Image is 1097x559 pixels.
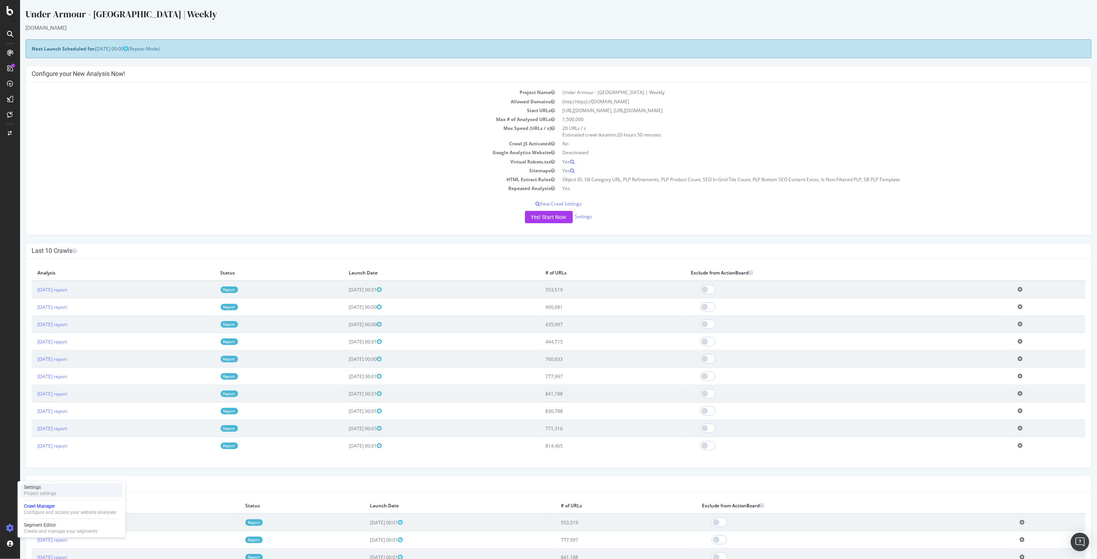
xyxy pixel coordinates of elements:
[75,45,108,52] span: [DATE] 00:00
[17,443,47,449] a: [DATE] report
[329,338,361,345] span: [DATE] 00:01
[520,402,665,420] td: 830,788
[12,88,538,97] td: Project Name
[17,321,47,328] a: [DATE] report
[555,213,572,220] a: Settings
[520,385,665,402] td: 841,188
[505,211,553,223] button: Yes! Start Now
[17,519,47,526] a: [DATE] report
[677,498,994,514] th: Exclude from ActionBoard
[195,265,323,281] th: Status
[17,408,47,414] a: [DATE] report
[17,391,47,397] a: [DATE] report
[12,157,538,166] td: Virtual Robots.txt
[12,97,538,106] td: Allowed Domains
[24,490,56,497] div: Project settings
[17,425,47,432] a: [DATE] report
[329,321,361,328] span: [DATE] 00:00
[24,503,116,509] div: Crawl Manager
[538,106,1065,115] td: [URL][DOMAIN_NAME], [URL][DOMAIN_NAME]
[201,304,218,310] a: Report
[17,373,47,380] a: [DATE] report
[520,298,665,316] td: 490,681
[201,356,218,362] a: Report
[520,265,665,281] th: # of URLs
[201,373,218,380] a: Report
[1071,533,1089,551] div: Open Intercom Messenger
[201,425,218,432] a: Report
[21,502,123,516] a: Crawl ManagerConfigure and access your website analyses
[201,286,218,293] a: Report
[329,443,361,449] span: [DATE] 00:01
[329,408,361,414] span: [DATE] 00:01
[12,247,1065,255] h4: Last 10 Crawls
[665,265,992,281] th: Exclude from ActionBoard
[538,115,1065,124] td: 1,500,000
[535,498,676,514] th: # of URLs
[12,45,75,52] strong: Next Launch Scheduled for:
[520,350,665,368] td: 760,633
[538,124,1065,139] td: 20 URLs / s Estimated crawl duration:
[21,483,123,497] a: SettingsProject settings
[12,148,538,157] td: Google Analytics Website
[17,304,47,310] a: [DATE] report
[12,115,538,124] td: Max # of Analysed URLs
[12,200,1065,207] p: View Crawl Settings
[24,528,97,534] div: Create and manage your segments
[219,498,344,514] th: Status
[225,537,243,543] a: Report
[12,498,219,514] th: Analysis
[12,124,538,139] td: Max Speed (URLs / s)
[520,437,665,455] td: 814,465
[520,368,665,385] td: 777,997
[538,97,1065,106] td: (http|https)://[DOMAIN_NAME]
[201,338,218,345] a: Report
[21,521,123,535] a: Segment EditorCreate and manage your segments
[329,373,361,380] span: [DATE] 00:01
[17,537,47,543] a: [DATE] report
[201,391,218,397] a: Report
[538,148,1065,157] td: Deactivated
[520,420,665,437] td: 771,316
[350,537,383,543] span: [DATE] 00:01
[17,356,47,362] a: [DATE] report
[538,88,1065,97] td: Under Armour - [GEOGRAPHIC_DATA] | Weekly
[12,139,538,148] td: Crawl JS Activated
[17,338,47,345] a: [DATE] report
[535,531,676,549] td: 777,997
[538,166,1065,175] td: Yes
[5,8,1072,24] div: Under Armour - [GEOGRAPHIC_DATA] | Weekly
[597,131,641,138] span: 20 hours 50 minutes
[24,509,116,515] div: Configure and access your website analyses
[329,286,361,293] span: [DATE] 00:01
[201,443,218,449] a: Report
[329,304,361,310] span: [DATE] 00:00
[12,175,538,184] td: HTML Extract Rules
[201,408,218,414] a: Report
[344,498,535,514] th: Launch Date
[5,39,1072,58] div: (Repeat Mode)
[329,356,361,362] span: [DATE] 00:00
[12,184,538,193] td: Repeated Analysis
[329,425,361,432] span: [DATE] 00:01
[323,265,520,281] th: Launch Date
[538,157,1065,166] td: Yes
[12,70,1065,78] h4: Configure your New Analysis Now!
[24,522,97,528] div: Segment Editor
[535,514,676,531] td: 553,519
[520,316,665,333] td: 435,997
[538,139,1065,148] td: No
[12,480,1065,488] h4: Crawl History
[520,333,665,350] td: 444,715
[520,281,665,298] td: 553,519
[350,519,383,526] span: [DATE] 00:01
[225,519,243,526] a: Report
[538,184,1065,193] td: Yes
[538,175,1065,184] td: Object ID, SB Category URL, PLP Refinements, PLP Product Count, SEO In-Grid Tile Count, PLP Botto...
[24,484,56,490] div: Settings
[12,265,195,281] th: Analysis
[12,106,538,115] td: Start URLs
[329,391,361,397] span: [DATE] 00:01
[12,166,538,175] td: Sitemaps
[17,286,47,293] a: [DATE] report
